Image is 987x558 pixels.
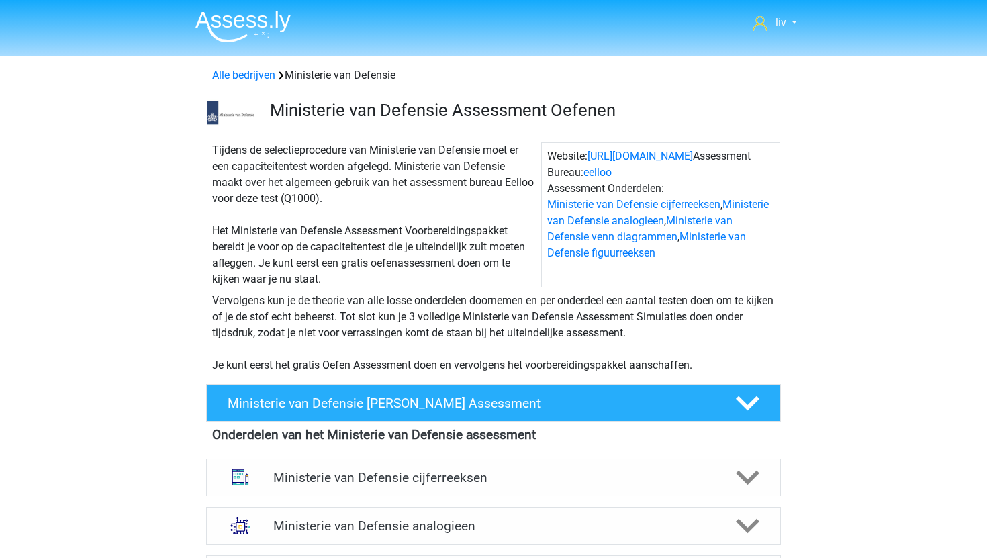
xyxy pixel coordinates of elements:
span: liv [775,16,786,29]
a: Ministerie van Defensie [PERSON_NAME] Assessment [201,384,786,422]
div: Vervolgens kun je de theorie van alle losse onderdelen doornemen en per onderdeel een aantal test... [207,293,780,373]
img: Assessly [195,11,291,42]
div: Ministerie van Defensie [207,67,780,83]
a: liv [747,15,802,31]
a: cijferreeksen Ministerie van Defensie cijferreeksen [201,459,786,496]
h4: Ministerie van Defensie analogieen [273,518,713,534]
h4: Onderdelen van het Ministerie van Defensie assessment [212,427,775,443]
div: Website: Assessment Bureau: Assessment Onderdelen: , , , [541,142,780,287]
a: Alle bedrijven [212,68,275,81]
a: analogieen Ministerie van Defensie analogieen [201,507,786,545]
a: [URL][DOMAIN_NAME] [587,150,693,162]
img: analogieen [223,508,258,543]
a: Ministerie van Defensie cijferreeksen [547,198,720,211]
div: Tijdens de selectieprocedure van Ministerie van Defensie moet er een capaciteitentest worden afge... [207,142,541,287]
h4: Ministerie van Defensie [PERSON_NAME] Assessment [228,396,714,411]
h3: Ministerie van Defensie Assessment Oefenen [270,100,770,121]
img: cijferreeksen [223,460,258,495]
a: eelloo [583,166,612,179]
h4: Ministerie van Defensie cijferreeksen [273,470,713,485]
